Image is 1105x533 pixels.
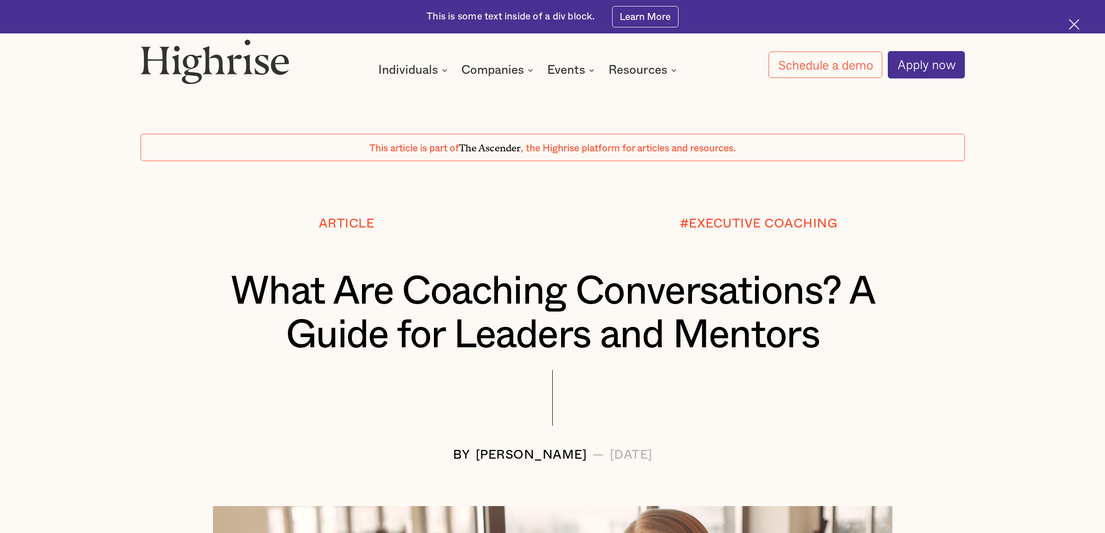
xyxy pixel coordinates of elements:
[612,6,679,27] a: Learn More
[1069,19,1079,30] img: Cross icon
[769,52,882,78] a: Schedule a demo
[521,143,736,153] span: , the Highrise platform for articles and resources.
[610,448,653,462] div: [DATE]
[476,448,587,462] div: [PERSON_NAME]
[141,39,290,84] img: Highrise logo
[461,65,524,76] div: Companies
[547,65,585,76] div: Events
[608,65,667,76] div: Resources
[680,217,838,231] div: #EXECUTIVE COACHING
[453,448,470,462] div: BY
[426,10,595,24] div: This is some text inside of a div block.
[459,140,521,151] span: The Ascender
[183,270,922,357] h1: What Are Coaching Conversations? A Guide for Leaders and Mentors
[378,65,438,76] div: Individuals
[378,65,450,76] div: Individuals
[547,65,597,76] div: Events
[888,51,965,78] a: Apply now
[461,65,536,76] div: Companies
[592,448,604,462] div: —
[319,217,375,231] div: Article
[369,143,459,153] span: This article is part of
[608,65,679,76] div: Resources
